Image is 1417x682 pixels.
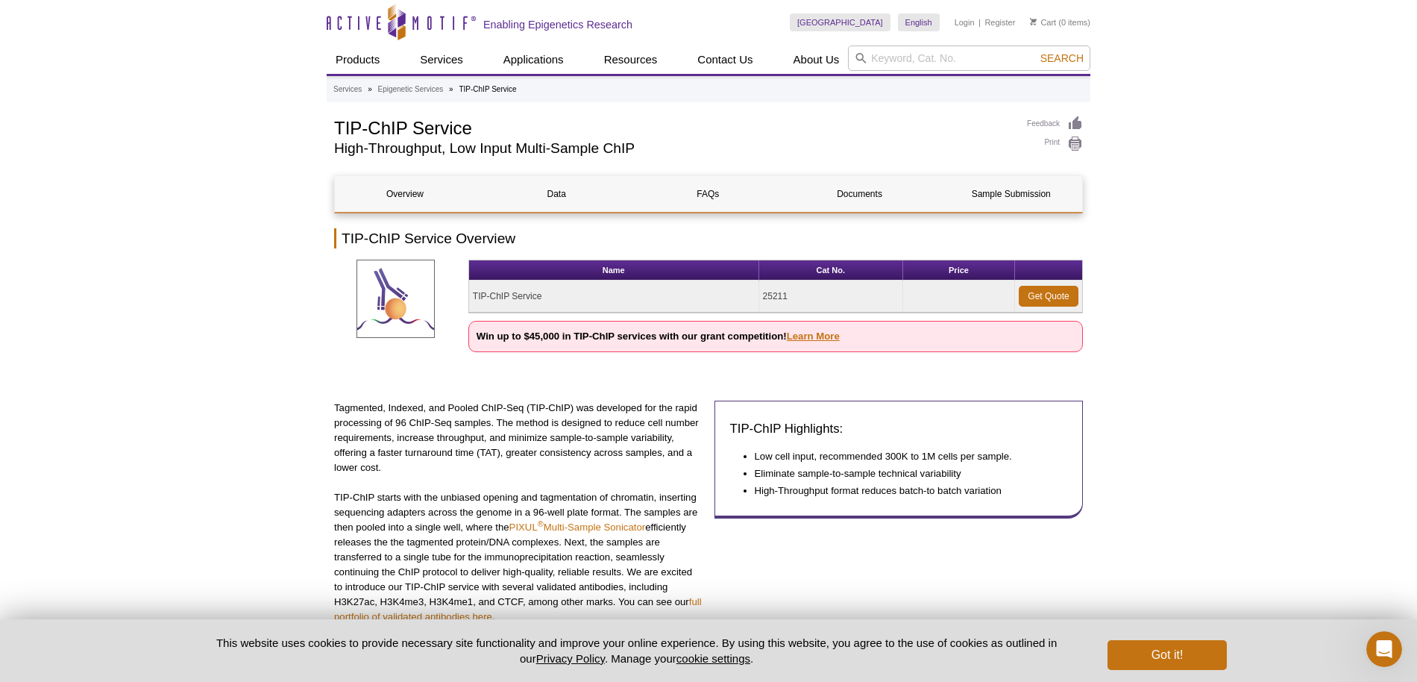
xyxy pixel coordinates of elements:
li: » [368,85,372,93]
a: full portfolio of validated antibodies here [334,596,702,622]
a: Documents [790,176,930,212]
p: Tagmented, Indexed, and Pooled ChIP-Seq (TIP-ChIP) was developed for the rapid processing of 96 C... [334,401,703,475]
a: Register [984,17,1015,28]
a: Print [1027,136,1083,152]
h3: TIP-ChIP Highlights: [730,420,1068,438]
a: Data [486,176,626,212]
a: Cart [1030,17,1056,28]
h1: TIP-ChIP Service [334,116,1012,138]
li: | [978,13,981,31]
button: cookie settings [676,652,750,665]
li: » [449,85,453,93]
a: Privacy Policy [536,652,605,665]
h2: TIP-ChIP Service Overview [334,228,1083,248]
p: This website uses cookies to provide necessary site functionality and improve your online experie... [190,635,1083,666]
a: Applications [494,46,573,74]
th: Cat No. [759,260,903,281]
span: Search [1040,52,1084,64]
a: Services [333,83,362,96]
a: Get Quote [1019,286,1078,307]
a: Resources [595,46,667,74]
h2: High-Throughput, Low Input Multi-Sample ChIP [334,142,1012,155]
button: Search [1036,51,1088,65]
li: TIP-ChIP Service [459,85,516,93]
a: [GEOGRAPHIC_DATA] [790,13,890,31]
button: Got it! [1107,640,1227,670]
a: PIXUL®Multi-Sample Sonicator [509,522,646,533]
h2: Enabling Epigenetics Research [483,18,632,31]
td: 25211 [759,281,903,313]
input: Keyword, Cat. No. [848,46,1090,71]
li: High-Throughput format reduces batch-to batch variation [755,484,1053,498]
a: FAQs [638,176,778,212]
strong: Win up to $45,000 in TIP-ChIP services with our grant competition! [477,331,840,342]
li: (0 items) [1030,13,1090,31]
img: Your Cart [1030,18,1037,25]
a: Epigenetic Services [377,83,443,96]
th: Price [903,260,1015,281]
li: Low cell input, recommended 300K to 1M cells per sample. [755,449,1053,464]
img: TIP-ChIP Service [356,260,435,338]
th: Name [469,260,759,281]
sup: ® [538,519,544,528]
a: Contact Us [688,46,761,74]
a: Overview [335,176,475,212]
a: Services [411,46,472,74]
td: TIP-ChIP Service [469,281,759,313]
p: TIP-ChIP starts with the unbiased opening and tagmentation of chromatin, inserting sequencing ada... [334,490,703,625]
a: Login [955,17,975,28]
a: English [898,13,940,31]
a: About Us [785,46,849,74]
li: Eliminate sample-to-sample technical variability [755,466,1053,481]
a: Learn More [787,331,840,342]
a: Products [327,46,389,74]
iframe: Intercom live chat [1366,631,1402,667]
a: Feedback [1027,116,1083,132]
a: Sample Submission [941,176,1081,212]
